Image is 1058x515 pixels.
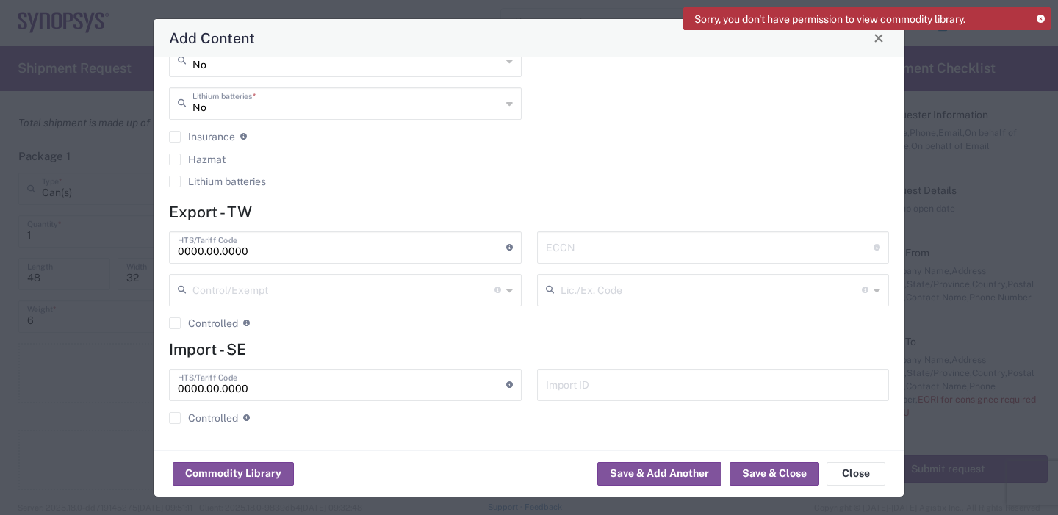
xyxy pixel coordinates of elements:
[169,131,235,143] label: Insurance
[597,462,721,486] button: Save & Add Another
[169,412,238,424] label: Controlled
[694,12,965,26] span: Sorry, you don't have permission to view commodity library.
[169,203,889,221] h4: Export - TW
[827,462,885,486] button: Close
[730,462,819,486] button: Save & Close
[169,27,255,48] h4: Add Content
[173,462,294,486] button: Commodity Library
[169,340,889,359] h4: Import - SE
[169,176,266,187] label: Lithium batteries
[169,317,238,329] label: Controlled
[169,154,226,165] label: Hazmat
